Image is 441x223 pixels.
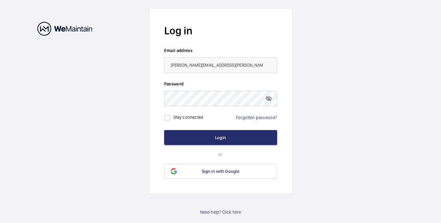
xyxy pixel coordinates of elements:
label: Stay connected [174,114,203,119]
p: or [164,151,277,158]
a: Need help? Click here [200,209,241,215]
a: Forgotten password? [236,115,277,120]
h2: Log in [164,23,277,38]
label: Password [164,81,277,87]
span: Sign in with Google [202,169,239,174]
button: Login [164,130,277,145]
input: Your email address [164,57,277,73]
label: Email address [164,47,277,54]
